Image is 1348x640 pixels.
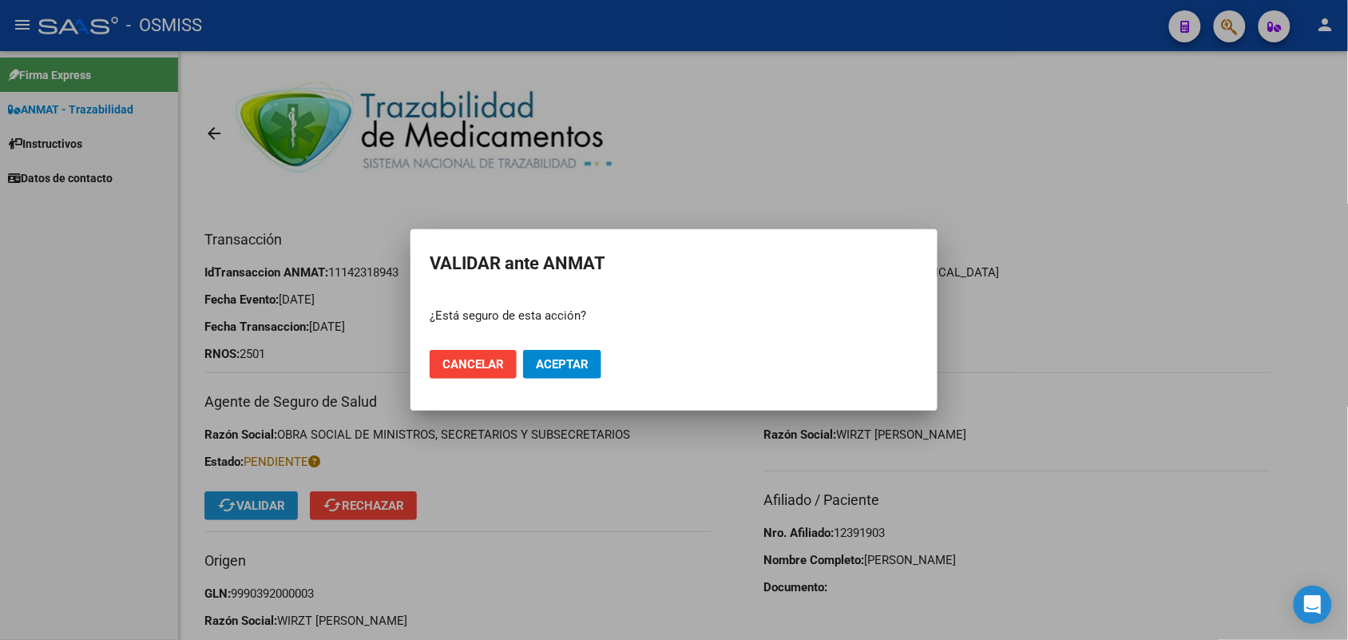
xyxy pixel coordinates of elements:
div: Open Intercom Messenger [1294,586,1332,624]
button: Cancelar [430,350,517,379]
span: Aceptar [536,357,589,372]
h2: VALIDAR ante ANMAT [430,248,918,279]
span: Cancelar [442,357,504,372]
p: ¿Está seguro de esta acción? [430,307,918,325]
button: Aceptar [523,350,601,379]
